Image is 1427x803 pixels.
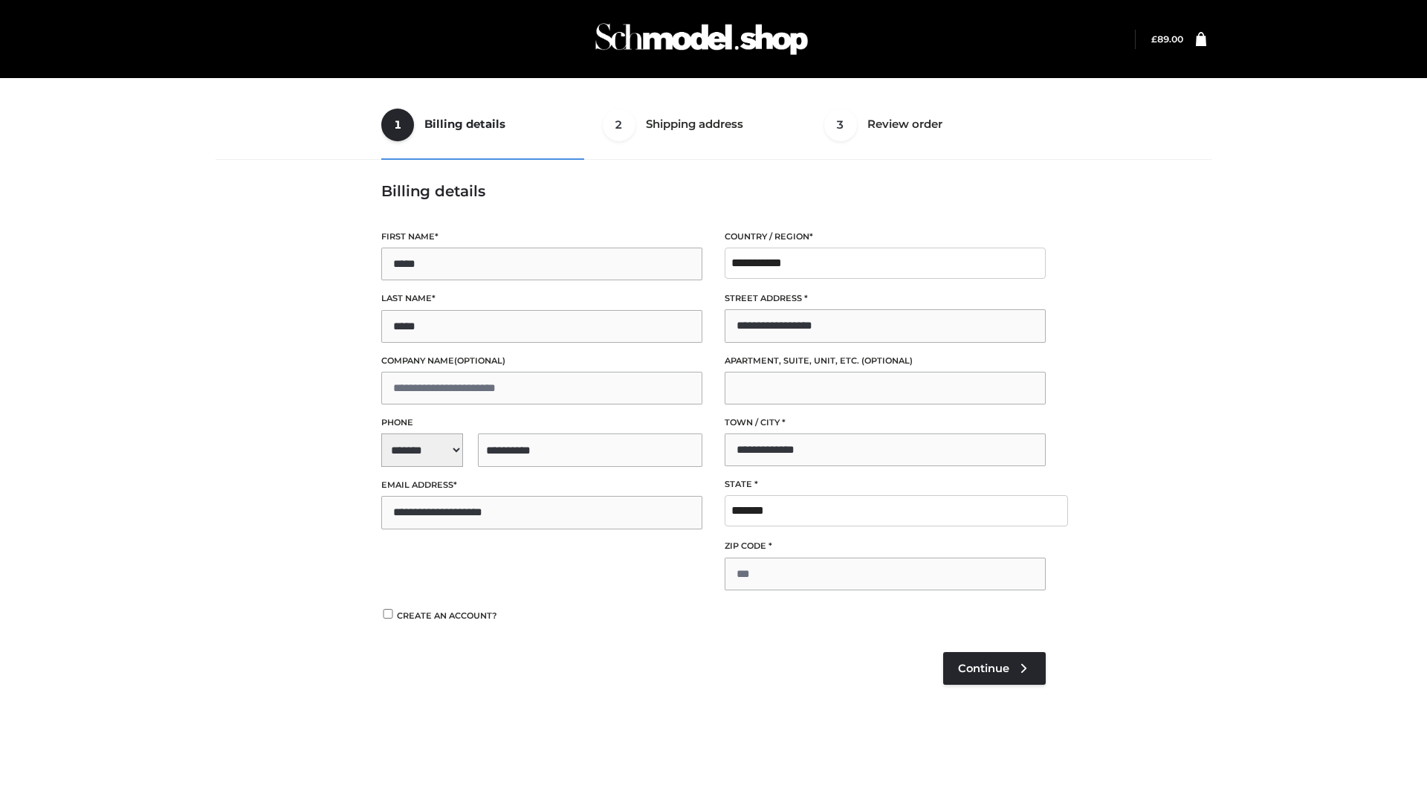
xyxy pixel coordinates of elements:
span: £ [1151,33,1157,45]
label: Apartment, suite, unit, etc. [725,354,1046,368]
h3: Billing details [381,182,1046,200]
a: Continue [943,652,1046,685]
bdi: 89.00 [1151,33,1183,45]
label: Email address [381,478,702,492]
span: (optional) [861,355,913,366]
label: Phone [381,416,702,430]
label: Country / Region [725,230,1046,244]
label: Last name [381,291,702,306]
span: Continue [958,662,1009,675]
input: Create an account? [381,609,395,619]
label: Company name [381,354,702,368]
a: £89.00 [1151,33,1183,45]
label: First name [381,230,702,244]
span: (optional) [454,355,505,366]
label: Street address [725,291,1046,306]
span: Create an account? [397,610,497,621]
label: ZIP Code [725,539,1046,553]
label: State [725,477,1046,491]
img: Schmodel Admin 964 [590,10,813,68]
label: Town / City [725,416,1046,430]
